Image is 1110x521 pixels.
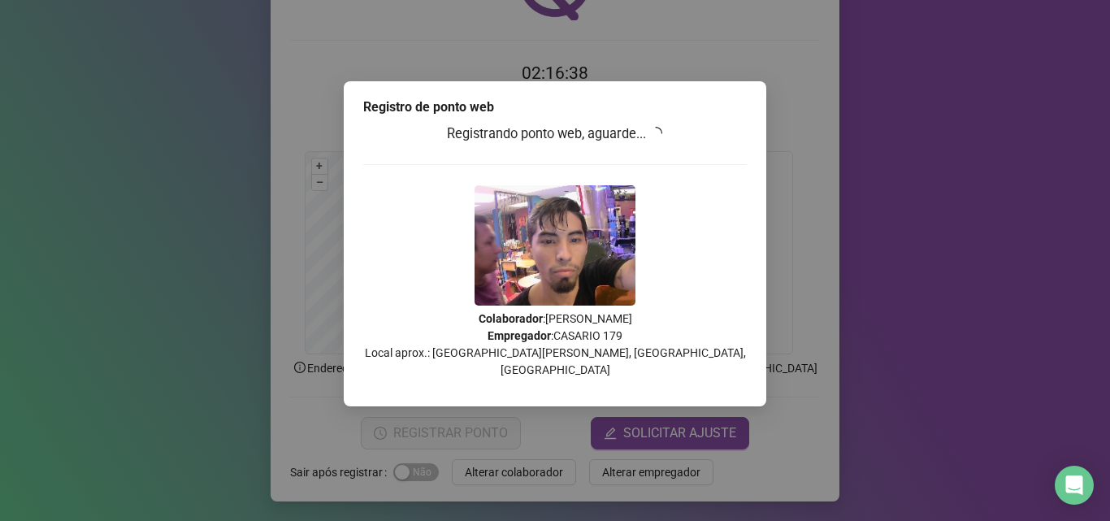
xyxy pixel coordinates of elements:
[363,124,747,145] h3: Registrando ponto web, aguarde...
[649,127,662,140] span: loading
[488,329,551,342] strong: Empregador
[363,98,747,117] div: Registro de ponto web
[363,310,747,379] p: : [PERSON_NAME] : CASARIO 179 Local aprox.: [GEOGRAPHIC_DATA][PERSON_NAME], [GEOGRAPHIC_DATA], [G...
[1055,466,1094,505] div: Open Intercom Messenger
[479,312,543,325] strong: Colaborador
[475,185,635,306] img: 2Q==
